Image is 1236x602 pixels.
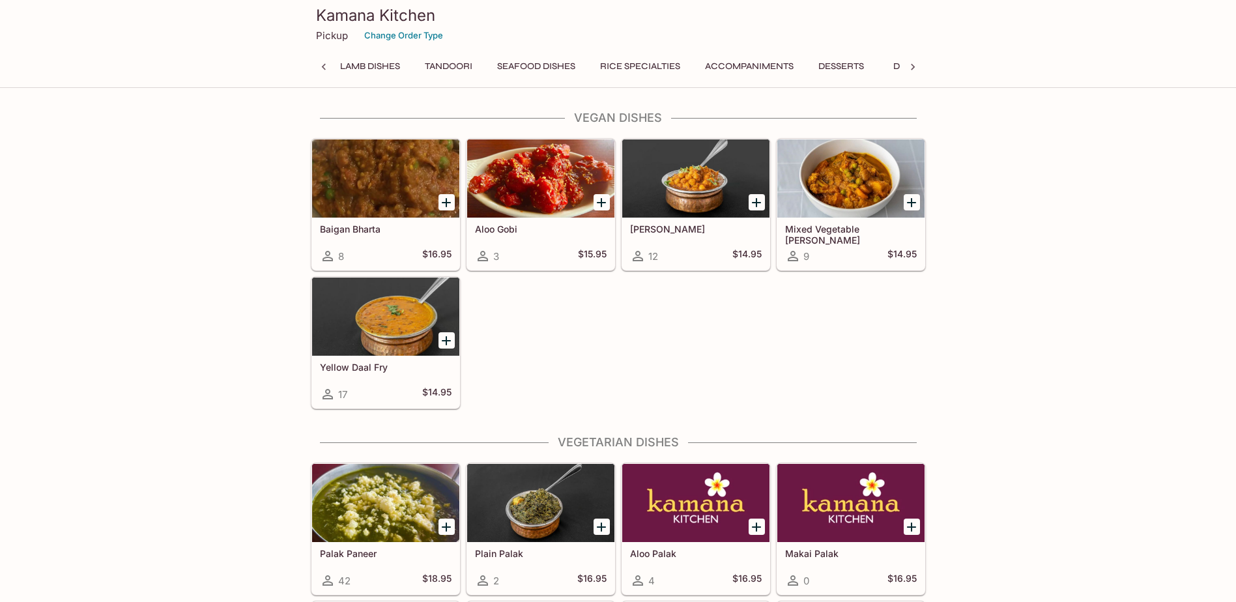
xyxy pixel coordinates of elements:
[493,575,499,587] span: 2
[418,57,480,76] button: Tandoori
[622,464,769,542] div: Aloo Palak
[467,139,614,218] div: Aloo Gobi
[467,139,615,270] a: Aloo Gobi3$15.95
[333,57,407,76] button: Lamb Dishes
[312,278,459,356] div: Yellow Daal Fry
[467,464,614,542] div: Plain Palak
[593,57,687,76] button: Rice Specialties
[438,332,455,349] button: Add Yellow Daal Fry
[732,573,762,588] h5: $16.95
[811,57,871,76] button: Desserts
[316,5,921,25] h3: Kamana Kitchen
[493,250,499,263] span: 3
[475,548,607,559] h5: Plain Palak
[698,57,801,76] button: Accompaniments
[777,139,925,270] a: Mixed Vegetable [PERSON_NAME]9$14.95
[320,548,452,559] h5: Palak Paneer
[312,464,459,542] div: Palak Paneer
[622,139,769,218] div: Chana Masala
[316,29,348,42] p: Pickup
[311,139,460,270] a: Baigan Bharta8$16.95
[490,57,582,76] button: Seafood Dishes
[887,248,917,264] h5: $14.95
[338,575,351,587] span: 42
[882,57,940,76] button: Drinks
[648,250,658,263] span: 12
[422,248,452,264] h5: $16.95
[622,463,770,595] a: Aloo Palak4$16.95
[904,194,920,210] button: Add Mixed Vegetable Curry
[749,519,765,535] button: Add Aloo Palak
[338,250,344,263] span: 8
[777,464,925,542] div: Makai Palak
[467,463,615,595] a: Plain Palak2$16.95
[475,223,607,235] h5: Aloo Gobi
[338,388,347,401] span: 17
[732,248,762,264] h5: $14.95
[577,573,607,588] h5: $16.95
[438,194,455,210] button: Add Baigan Bharta
[777,139,925,218] div: Mixed Vegetable Curry
[578,248,607,264] h5: $15.95
[311,277,460,408] a: Yellow Daal Fry17$14.95
[422,573,452,588] h5: $18.95
[622,139,770,270] a: [PERSON_NAME]12$14.95
[594,194,610,210] button: Add Aloo Gobi
[777,463,925,595] a: Makai Palak0$16.95
[594,519,610,535] button: Add Plain Palak
[630,548,762,559] h5: Aloo Palak
[312,139,459,218] div: Baigan Bharta
[749,194,765,210] button: Add Chana Masala
[648,575,655,587] span: 4
[630,223,762,235] h5: [PERSON_NAME]
[887,573,917,588] h5: $16.95
[320,362,452,373] h5: Yellow Daal Fry
[904,519,920,535] button: Add Makai Palak
[358,25,449,46] button: Change Order Type
[320,223,452,235] h5: Baigan Bharta
[803,575,809,587] span: 0
[311,111,926,125] h4: Vegan Dishes
[785,223,917,245] h5: Mixed Vegetable [PERSON_NAME]
[311,463,460,595] a: Palak Paneer42$18.95
[785,548,917,559] h5: Makai Palak
[422,386,452,402] h5: $14.95
[803,250,809,263] span: 9
[438,519,455,535] button: Add Palak Paneer
[311,435,926,450] h4: Vegetarian Dishes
